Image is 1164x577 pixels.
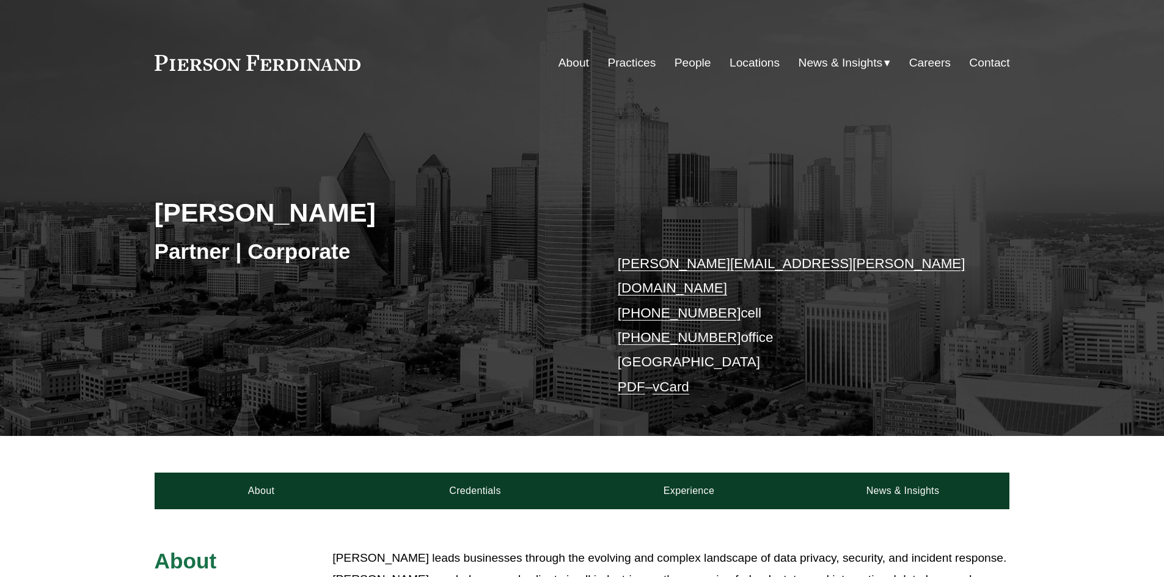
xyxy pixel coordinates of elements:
[730,51,780,74] a: Locations
[653,379,689,394] a: vCard
[607,51,656,74] a: Practices
[155,473,368,509] a: About
[618,379,645,394] a: PDF
[155,549,217,573] span: About
[155,238,582,265] h3: Partner | Corporate
[368,473,582,509] a: Credentials
[582,473,796,509] a: Experience
[618,256,965,296] a: [PERSON_NAME][EMAIL_ADDRESS][PERSON_NAME][DOMAIN_NAME]
[155,197,582,228] h2: [PERSON_NAME]
[618,305,741,321] a: [PHONE_NUMBER]
[618,330,741,345] a: [PHONE_NUMBER]
[675,51,711,74] a: People
[969,51,1009,74] a: Contact
[796,473,1009,509] a: News & Insights
[618,252,974,399] p: cell office [GEOGRAPHIC_DATA] –
[558,51,589,74] a: About
[909,51,951,74] a: Careers
[799,51,891,74] a: folder dropdown
[799,53,883,74] span: News & Insights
